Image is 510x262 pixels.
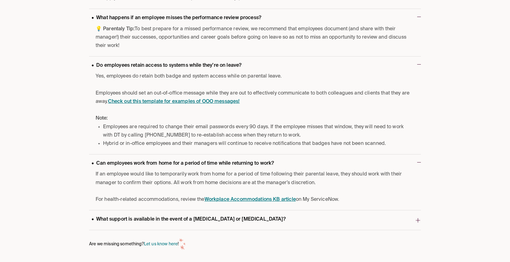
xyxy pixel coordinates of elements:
[96,89,411,106] p: Employees should set an out-of-office message while they are out to effectively communicate to bo...
[108,99,240,104] a: Check out this template for examples of OOO messages!
[103,123,411,140] li: Employees are required to change their email passwords every 90 days. If the employee misses that...
[89,61,244,70] p: Do employees retain access to systems while they’re on leave?
[89,154,421,170] button: Can employees work from home for a period of time while returning to work?
[96,196,411,204] p: For health-related accommodations, review the on My ServiceNow.
[89,9,421,25] button: What happens if an employee misses the performance review process?
[89,210,421,230] button: What support is available in the event of a [MEDICAL_DATA] or [MEDICAL_DATA]?
[89,240,179,248] span: Are we missing something? !
[89,159,276,168] p: Can employees work from home for a period of time while returning to work?
[89,57,421,72] button: Do employees retain access to systems while they’re on leave?
[89,215,288,224] p: What support is available in the event of a [MEDICAL_DATA] or [MEDICAL_DATA]?
[96,116,108,121] strong: Note:
[205,197,296,202] a: Workplace Accommodations KB article
[96,72,411,81] p: Yes, employees do retain both badge and system access while on parental leave.
[144,242,178,246] a: Let us know here
[96,27,135,32] strong: 💡 Parentaly Tip:
[96,25,411,50] span: To best prepare for a missed performance review, we recommend that employees document (and share ...
[103,140,411,148] li: Hybrid or in-office employees and their managers will continue to receive notifications that badg...
[96,170,411,187] p: If an employee would like to temporarily work from home for a period of time following their pare...
[89,14,264,22] p: What happens if an employee misses the performance review process?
